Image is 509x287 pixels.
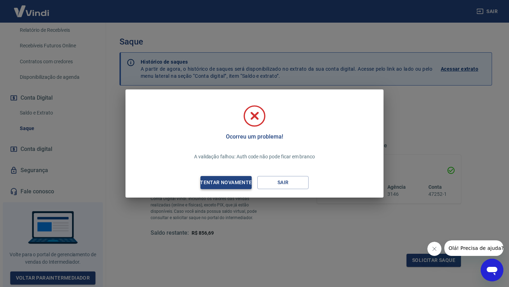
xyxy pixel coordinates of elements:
div: Tentar novamente [192,178,260,187]
button: Sair [257,176,309,189]
h5: Ocorreu um problema! [226,133,283,140]
iframe: Fechar mensagem [427,242,441,256]
iframe: Botão para abrir a janela de mensagens [481,259,503,281]
iframe: Mensagem da empresa [444,240,503,256]
span: Olá! Precisa de ajuda? [4,5,59,11]
p: A validação falhou: Auth code não pode ficar em branco [194,153,315,160]
button: Tentar novamente [200,176,252,189]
